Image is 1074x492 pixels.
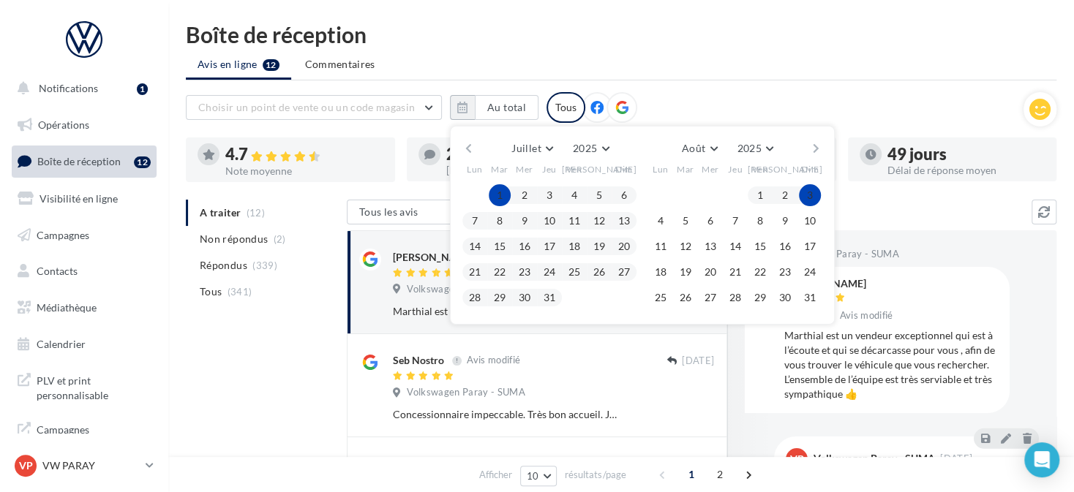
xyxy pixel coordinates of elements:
button: 9 [774,210,796,232]
button: 11 [563,210,585,232]
button: 29 [749,287,771,309]
div: 4.7 [225,146,383,163]
span: Dim [801,163,819,175]
button: 6 [613,184,635,206]
span: Campagnes [37,228,89,241]
span: Lun [653,163,669,175]
button: 21 [464,261,486,283]
a: Calendrier [9,329,159,360]
span: VP [790,452,804,466]
button: Notifications 1 [9,73,154,104]
button: 12 [588,210,610,232]
span: 1 [680,463,703,486]
button: 28 [724,287,746,309]
span: Volkswagen Paray - SUMA [781,248,898,261]
div: Seb Nostro [393,353,444,368]
button: 18 [650,261,672,283]
button: 3 [538,184,560,206]
span: Volkswagen Paray - SUMA [407,386,525,399]
button: 27 [613,261,635,283]
span: Mar [491,163,508,175]
span: 2025 [573,142,597,154]
p: VW PARAY [42,458,140,473]
span: Mer [702,163,719,175]
span: PLV et print personnalisable [37,371,151,402]
div: [PERSON_NAME] [393,456,475,471]
div: Marthial est un vendeur exceptionnel qui est à l’écoute et qui se décarcasse pour vous , afin de ... [784,328,998,401]
span: Non répondus [200,232,268,246]
a: Opérations [9,110,159,140]
span: Campagnes DataOnDemand [37,420,151,451]
span: Tous [200,284,222,299]
div: Tous [547,92,585,123]
span: Lun [467,163,483,175]
button: 6 [699,210,721,232]
button: Juillet [506,138,558,159]
a: PLV et print personnalisable [9,365,159,408]
button: 5 [588,184,610,206]
a: Contacts [9,256,159,287]
span: Avis modifié [467,355,520,366]
button: 28 [464,287,486,309]
button: 2 [774,184,796,206]
button: Choisir un point de vente ou un code magasin [186,95,442,120]
span: 2 [708,463,732,486]
button: 10 [538,210,560,232]
span: Contacts [37,265,78,277]
span: Boîte de réception [37,155,121,167]
button: 19 [588,235,610,257]
a: Boîte de réception12 [9,145,159,177]
span: (341) [228,286,252,298]
div: [PERSON_NAME] [393,250,475,265]
span: Opérations [38,118,89,131]
button: 15 [489,235,511,257]
div: 12 [134,156,151,168]
button: 20 [699,261,721,283]
button: Au total [450,95,538,120]
button: 18 [563,235,585,257]
button: 2025 [731,138,778,159]
button: 13 [613,210,635,232]
button: 10 [799,210,821,232]
span: [DATE] [682,355,714,368]
div: 49 jours [887,146,1045,162]
span: Août [682,142,705,154]
button: 16 [774,235,796,257]
span: Mar [677,163,694,175]
div: 2 [446,146,604,162]
div: Concessionnaire impeccable. Très bon accueil. Je recommande ! [393,407,619,422]
div: Marthial est un vendeur exceptionnel qui est à l’écoute et qui se décarcasse pour vous , afin de ... [393,304,619,319]
button: 15 [749,235,771,257]
button: 26 [675,287,696,309]
button: 23 [774,261,796,283]
button: Au total [475,95,538,120]
span: Mer [516,163,533,175]
button: 17 [799,235,821,257]
a: Médiathèque [9,292,159,323]
button: 17 [538,235,560,257]
span: Calendrier [37,338,86,350]
button: 30 [774,287,796,309]
button: Tous les avis [347,200,493,224]
button: 31 [538,287,560,309]
button: 22 [489,261,511,283]
span: 2025 [737,142,761,154]
div: Open Intercom Messenger [1024,442,1059,477]
a: Campagnes DataOnDemand [9,414,159,457]
button: Août [676,138,723,159]
span: [PERSON_NAME] [748,163,823,175]
span: Médiathèque [37,301,97,314]
div: Délai de réponse moyen [887,165,1045,175]
a: Campagnes [9,220,159,251]
span: Visibilité en ligne [40,192,118,205]
button: 1 [489,184,511,206]
span: Volkswagen Paray - SUMA [407,283,525,296]
span: résultats/page [565,468,626,482]
button: 8 [749,210,771,232]
button: 1 [749,184,771,206]
div: 1 [137,83,148,95]
span: (339) [252,260,277,271]
span: [PERSON_NAME] [562,163,637,175]
button: 3 [799,184,821,206]
button: 14 [724,235,746,257]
